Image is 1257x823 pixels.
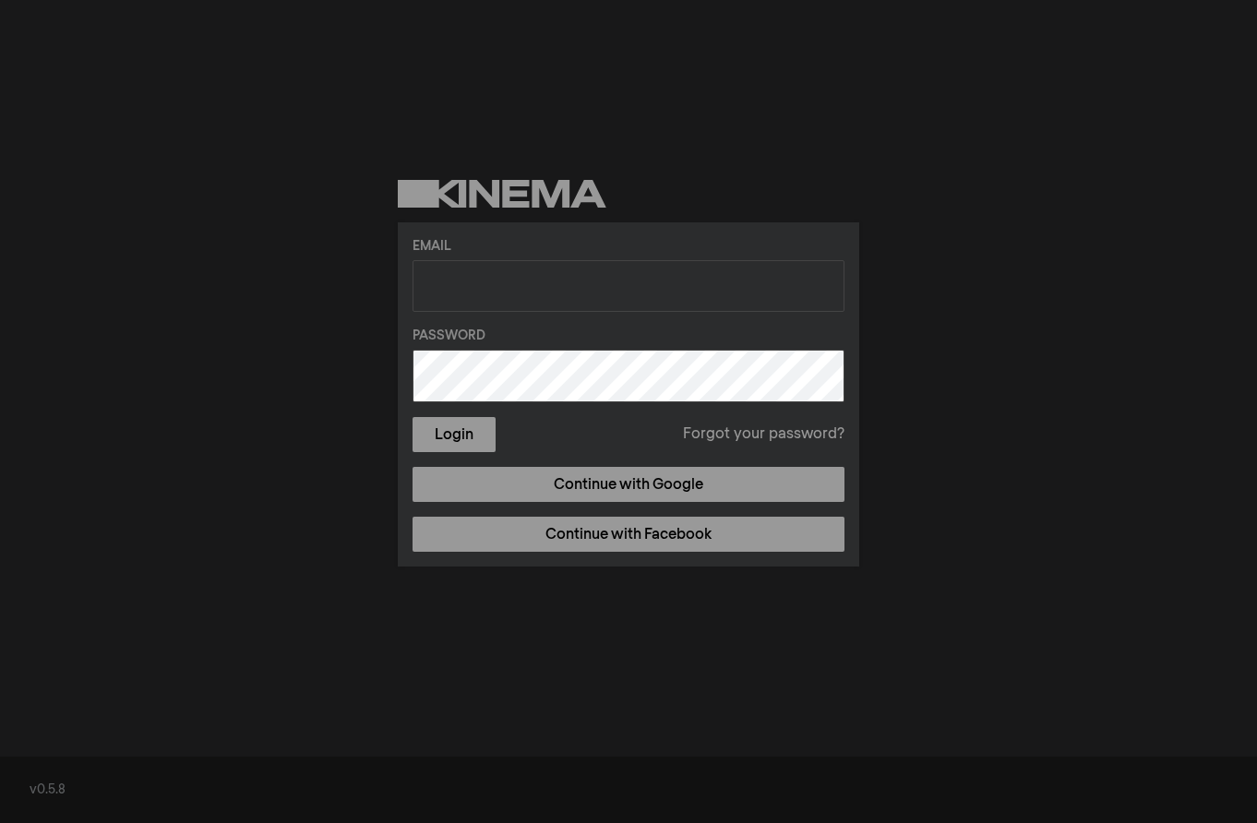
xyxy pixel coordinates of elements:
[30,781,1227,800] div: v0.5.8
[413,517,844,552] a: Continue with Facebook
[413,417,496,452] button: Login
[413,237,844,256] label: Email
[413,327,844,346] label: Password
[413,467,844,502] a: Continue with Google
[683,423,844,446] a: Forgot your password?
